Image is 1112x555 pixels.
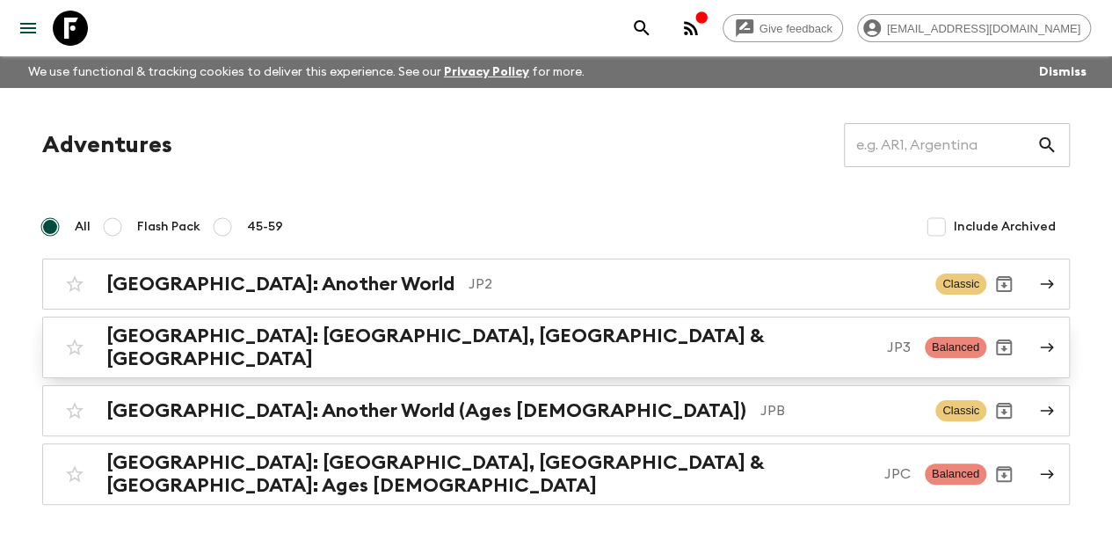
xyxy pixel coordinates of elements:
a: [GEOGRAPHIC_DATA]: [GEOGRAPHIC_DATA], [GEOGRAPHIC_DATA] & [GEOGRAPHIC_DATA]: Ages [DEMOGRAPHIC_DA... [42,443,1070,505]
span: Flash Pack [137,218,200,236]
button: search adventures [624,11,659,46]
a: [GEOGRAPHIC_DATA]: [GEOGRAPHIC_DATA], [GEOGRAPHIC_DATA] & [GEOGRAPHIC_DATA]JP3BalancedArchive [42,317,1070,378]
button: Archive [986,456,1021,492]
h2: [GEOGRAPHIC_DATA]: [GEOGRAPHIC_DATA], [GEOGRAPHIC_DATA] & [GEOGRAPHIC_DATA]: Ages [DEMOGRAPHIC_DATA] [106,451,870,497]
span: Include Archived [954,218,1056,236]
span: Balanced [925,464,986,485]
span: Give feedback [750,22,842,35]
a: Give feedback [723,14,843,42]
span: Balanced [925,337,986,358]
span: Classic [935,400,986,421]
h2: [GEOGRAPHIC_DATA]: [GEOGRAPHIC_DATA], [GEOGRAPHIC_DATA] & [GEOGRAPHIC_DATA] [106,325,873,370]
button: Archive [986,330,1021,365]
input: e.g. AR1, Argentina [844,120,1036,170]
span: Classic [935,274,986,295]
span: 45-59 [247,218,283,236]
p: We use functional & tracking cookies to deliver this experience. See our for more. [21,56,592,88]
a: Privacy Policy [444,66,529,78]
span: All [75,218,91,236]
h1: Adventures [42,128,172,163]
p: JPC [884,464,911,485]
p: JP3 [887,337,911,358]
h2: [GEOGRAPHIC_DATA]: Another World [106,273,454,296]
a: [GEOGRAPHIC_DATA]: Another WorldJP2ClassicArchive [42,259,1070,310]
button: Archive [986,393,1021,428]
span: [EMAIL_ADDRESS][DOMAIN_NAME] [877,22,1090,35]
button: menu [11,11,46,46]
h2: [GEOGRAPHIC_DATA]: Another World (Ages [DEMOGRAPHIC_DATA]) [106,399,746,422]
button: Archive [986,267,1021,302]
div: [EMAIL_ADDRESS][DOMAIN_NAME] [857,14,1091,42]
button: Dismiss [1035,60,1091,84]
p: JPB [760,400,921,421]
p: JP2 [469,274,921,295]
a: [GEOGRAPHIC_DATA]: Another World (Ages [DEMOGRAPHIC_DATA])JPBClassicArchive [42,385,1070,436]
